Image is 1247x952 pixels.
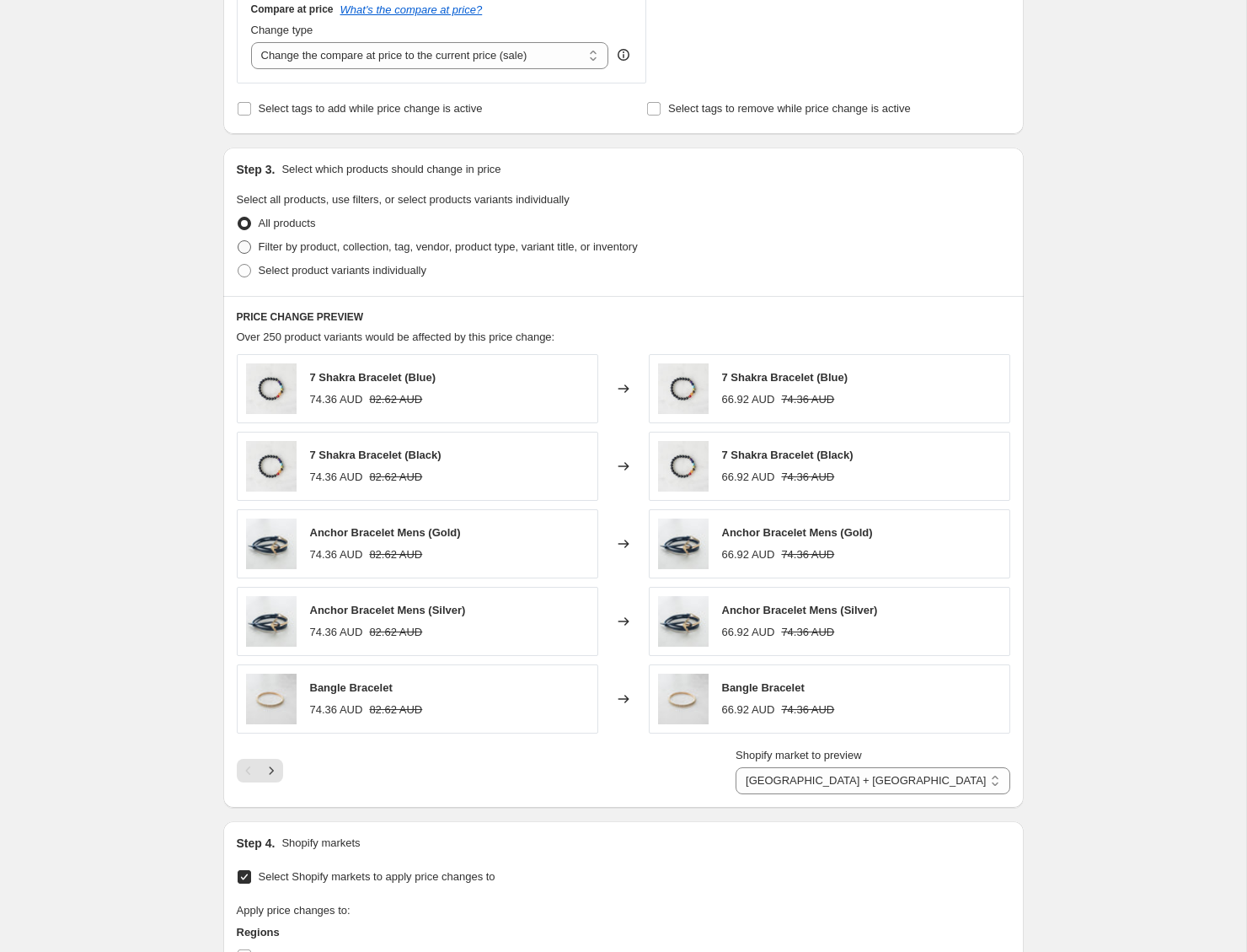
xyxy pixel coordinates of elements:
[310,469,363,486] div: 74.36 AUD
[722,604,878,616] span: Anchor Bracelet Mens (Silver)
[722,624,775,641] div: 66.92 AUD
[722,546,775,563] div: 66.92 AUD
[310,604,466,616] span: Anchor Bracelet Mens (Silver)
[340,3,483,16] button: What's the compare at price?
[281,835,360,852] p: Shopify markets
[281,161,500,178] p: Select which products should change in price
[722,526,873,539] span: Anchor Bracelet Mens (Gold)
[658,363,709,414] img: 7-chakra-bracelet_925x_29219fd1-05f6-42be-ba87-953b4eb1e34e_80x.jpg
[260,759,283,783] button: Next
[237,924,557,941] h3: Regions
[251,24,313,36] span: Change type
[722,371,848,384] span: 7 Shakra Bracelet (Blue)
[722,681,805,694] span: Bangle Bracelet
[237,759,283,783] nav: Pagination
[369,391,422,408] strike: 82.62 AUD
[310,702,363,718] div: 74.36 AUD
[259,217,316,229] span: All products
[259,870,495,883] span: Select Shopify markets to apply price changes to
[259,102,483,115] span: Select tags to add while price change is active
[310,391,363,408] div: 74.36 AUD
[246,441,297,492] img: 7-chakra-bracelet_925x_29219fd1-05f6-42be-ba87-953b4eb1e34e_80x.jpg
[251,3,334,16] h3: Compare at price
[722,469,775,486] div: 66.92 AUD
[259,240,638,253] span: Filter by product, collection, tag, vendor, product type, variant title, or inventory
[722,449,854,461] span: 7 Shakra Bracelet (Black)
[615,46,632,63] div: help
[310,624,363,641] div: 74.36 AUD
[369,624,422,641] strike: 82.62 AUD
[246,596,297,647] img: anchor-bracelet-mens_925x_e880f45b-7b2e-43ac-aaf2-bfdc561374a9_80x.jpg
[658,596,709,647] img: anchor-bracelet-mens_925x_e880f45b-7b2e-43ac-aaf2-bfdc561374a9_80x.jpg
[781,469,834,486] strike: 74.36 AUD
[369,546,422,563] strike: 82.62 AUD
[310,681,393,694] span: Bangle Bracelet
[369,469,422,486] strike: 82.62 AUD
[722,391,775,408] div: 66.92 AUD
[781,624,834,641] strike: 74.36 AUD
[237,835,276,852] h2: Step 4.
[658,519,709,569] img: anchor-bracelet-mens_925x_e880f45b-7b2e-43ac-aaf2-bfdc561374a9_80x.jpg
[237,161,276,178] h2: Step 3.
[237,310,1010,324] h6: PRICE CHANGE PREVIEW
[658,441,709,492] img: 7-chakra-bracelet_925x_29219fd1-05f6-42be-ba87-953b4eb1e34e_80x.jpg
[259,264,426,277] span: Select product variants individually
[246,674,297,724] img: bangle-bracelet-with-jewels_925x_1856326c-83b0-45c2-a1e8-67fcb8f9b656_80x.jpg
[781,391,834,408] strike: 74.36 AUD
[781,546,834,563] strike: 74.36 AUD
[722,702,775,718] div: 66.92 AUD
[237,904,351,917] span: Apply price changes to:
[310,371,436,384] span: 7 Shakra Bracelet (Blue)
[668,102,911,115] span: Select tags to remove while price change is active
[237,331,555,343] span: Over 250 product variants would be affected by this price change:
[246,519,297,569] img: anchor-bracelet-mens_925x_e880f45b-7b2e-43ac-aaf2-bfdc561374a9_80x.jpg
[310,449,442,461] span: 7 Shakra Bracelet (Black)
[369,702,422,718] strike: 82.62 AUD
[246,363,297,414] img: 7-chakra-bracelet_925x_29219fd1-05f6-42be-ba87-953b4eb1e34e_80x.jpg
[658,674,709,724] img: bangle-bracelet-with-jewels_925x_1856326c-83b0-45c2-a1e8-67fcb8f9b656_80x.jpg
[237,193,570,206] span: Select all products, use filters, or select products variants individually
[781,702,834,718] strike: 74.36 AUD
[736,749,862,761] span: Shopify market to preview
[310,526,461,539] span: Anchor Bracelet Mens (Gold)
[310,546,363,563] div: 74.36 AUD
